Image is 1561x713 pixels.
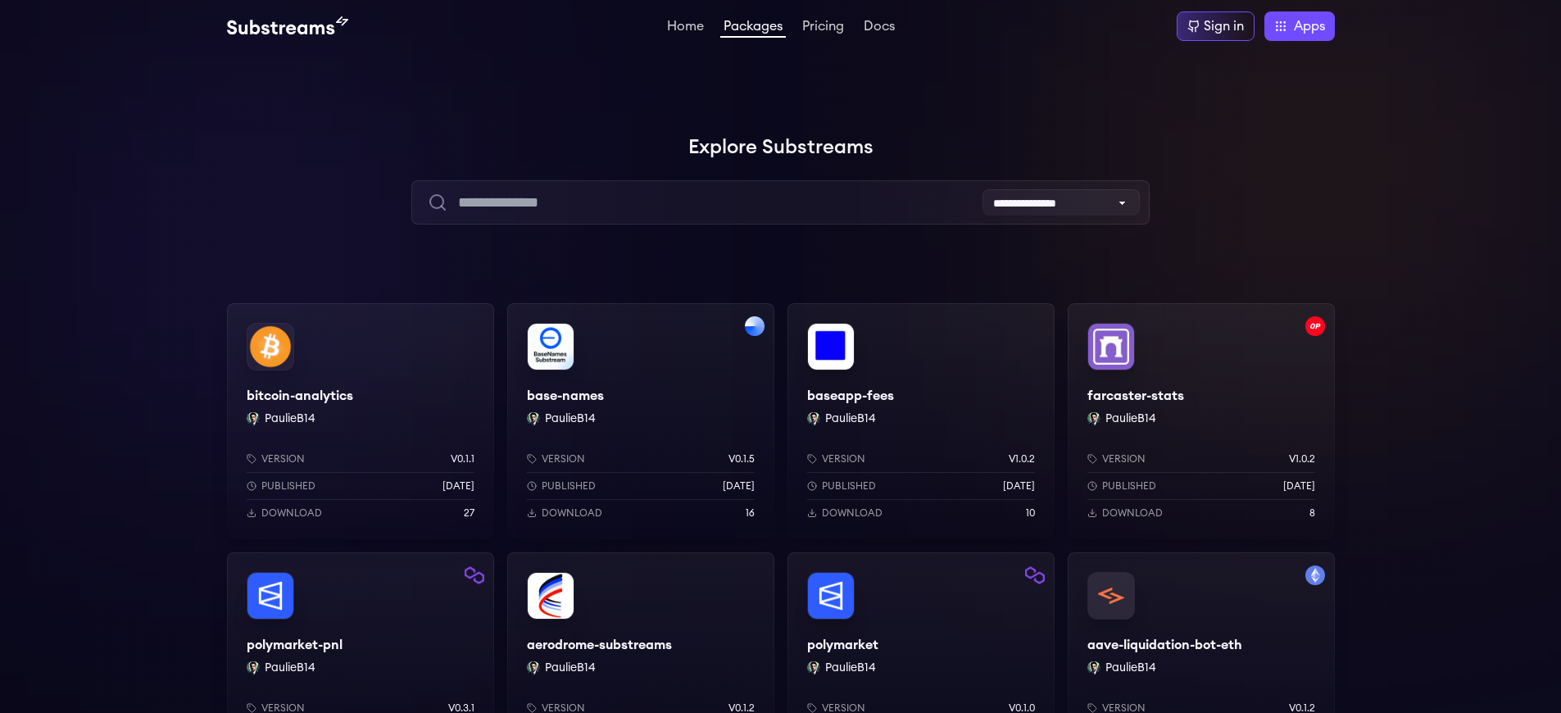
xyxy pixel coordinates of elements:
button: PaulieB14 [265,411,315,427]
h1: Explore Substreams [227,131,1335,164]
p: v1.0.2 [1009,452,1035,465]
p: v0.1.5 [728,452,755,465]
p: Published [822,479,876,493]
p: Published [261,479,315,493]
a: Packages [720,20,786,38]
a: Docs [860,20,898,36]
p: 10 [1026,506,1035,520]
a: Pricing [799,20,847,36]
span: Apps [1294,16,1325,36]
p: Published [1102,479,1156,493]
a: baseapp-feesbaseapp-feesPaulieB14 PaulieB14Versionv1.0.2Published[DATE]Download10 [787,303,1055,539]
button: PaulieB14 [545,411,596,427]
p: Version [542,452,585,465]
p: 16 [746,506,755,520]
p: v1.0.2 [1289,452,1315,465]
p: 8 [1309,506,1315,520]
img: Filter by polygon network [1025,565,1045,585]
img: Filter by optimism network [1305,316,1325,336]
p: [DATE] [723,479,755,493]
p: Version [822,452,865,465]
button: PaulieB14 [825,411,876,427]
p: 27 [464,506,474,520]
p: v0.1.1 [451,452,474,465]
p: Download [261,506,322,520]
button: PaulieB14 [1105,660,1156,676]
img: Filter by mainnet network [1305,565,1325,585]
p: Version [261,452,305,465]
p: [DATE] [442,479,474,493]
a: bitcoin-analyticsbitcoin-analyticsPaulieB14 PaulieB14Versionv0.1.1Published[DATE]Download27 [227,303,494,539]
img: Substream's logo [227,16,348,36]
img: Filter by polygon network [465,565,484,585]
a: Filter by optimism networkfarcaster-statsfarcaster-statsPaulieB14 PaulieB14Versionv1.0.2Published... [1068,303,1335,539]
button: PaulieB14 [825,660,876,676]
p: Download [822,506,883,520]
button: PaulieB14 [265,660,315,676]
button: PaulieB14 [545,660,596,676]
img: Filter by base network [745,316,765,336]
a: Sign in [1177,11,1255,41]
p: Download [542,506,602,520]
button: PaulieB14 [1105,411,1156,427]
p: Version [1102,452,1146,465]
p: [DATE] [1003,479,1035,493]
a: Filter by base networkbase-namesbase-namesPaulieB14 PaulieB14Versionv0.1.5Published[DATE]Download16 [507,303,774,539]
p: Download [1102,506,1163,520]
p: Published [542,479,596,493]
a: Home [664,20,707,36]
div: Sign in [1204,16,1244,36]
p: [DATE] [1283,479,1315,493]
